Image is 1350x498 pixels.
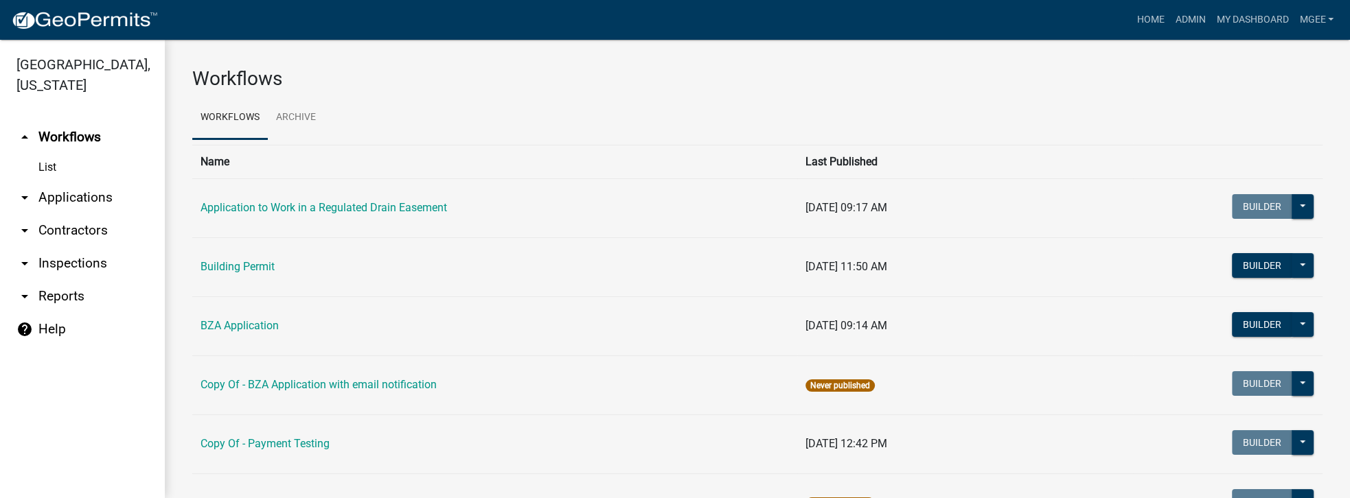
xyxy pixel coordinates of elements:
button: Builder [1232,430,1292,455]
a: Archive [268,96,324,140]
a: Building Permit [201,260,275,273]
i: arrow_drop_down [16,255,33,272]
i: arrow_drop_down [16,222,33,239]
a: BZA Application [201,319,279,332]
span: [DATE] 09:17 AM [805,201,887,214]
th: Last Published [797,145,1134,178]
th: Name [192,145,797,178]
i: arrow_drop_down [16,189,33,206]
span: Never published [805,379,875,392]
a: mgee [1294,7,1339,33]
span: [DATE] 12:42 PM [805,437,887,450]
a: Copy Of - Payment Testing [201,437,330,450]
i: help [16,321,33,337]
i: arrow_drop_down [16,288,33,305]
a: Workflows [192,96,268,140]
span: [DATE] 11:50 AM [805,260,887,273]
button: Builder [1232,312,1292,337]
h3: Workflows [192,67,1323,91]
a: Admin [1169,7,1211,33]
a: Application to Work in a Regulated Drain Easement [201,201,447,214]
a: Home [1131,7,1169,33]
button: Builder [1232,371,1292,396]
a: Copy Of - BZA Application with email notification [201,378,437,391]
i: arrow_drop_up [16,129,33,145]
button: Builder [1232,194,1292,219]
span: [DATE] 09:14 AM [805,319,887,332]
a: My Dashboard [1211,7,1294,33]
button: Builder [1232,253,1292,278]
